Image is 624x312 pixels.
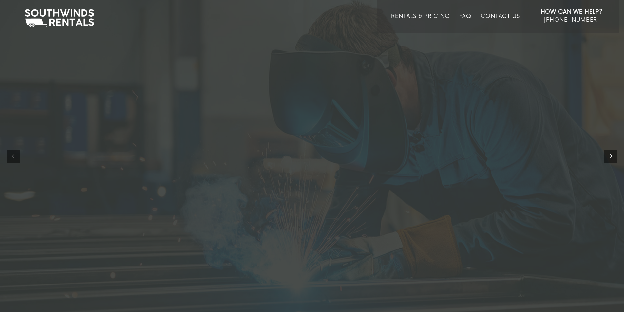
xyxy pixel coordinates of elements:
[481,13,520,33] a: Contact Us
[21,8,97,28] img: Southwinds Rentals Logo
[541,9,603,15] strong: How Can We Help?
[541,8,603,28] a: How Can We Help? [PHONE_NUMBER]
[544,17,599,23] span: [PHONE_NUMBER]
[391,13,450,33] a: Rentals & Pricing
[459,13,472,33] a: FAQ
